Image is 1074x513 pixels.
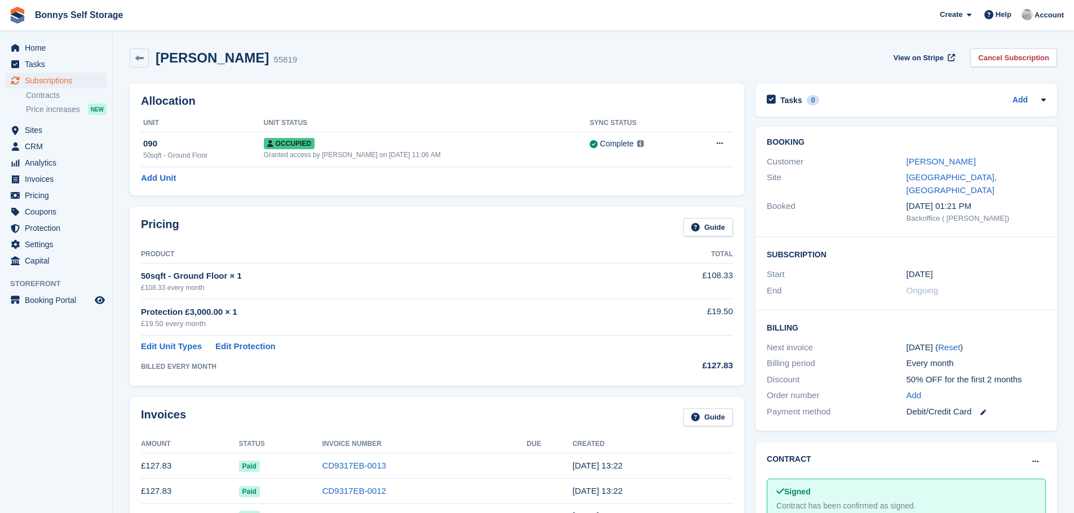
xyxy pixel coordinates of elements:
h2: [PERSON_NAME] [156,50,269,65]
a: Guide [683,408,733,427]
th: Created [572,435,733,453]
div: Start [767,268,906,281]
span: Sites [25,122,92,138]
div: Billing period [767,357,906,370]
span: Create [940,9,962,20]
a: menu [6,139,107,154]
div: Backoffice ( [PERSON_NAME]) [907,213,1046,224]
div: NEW [88,104,107,115]
th: Unit [141,114,264,132]
span: CRM [25,139,92,154]
span: Paid [239,486,260,497]
span: Protection [25,220,92,236]
div: £108.33 every month [141,283,624,293]
a: menu [6,292,107,308]
div: Customer [767,155,906,168]
div: Complete [600,138,634,150]
h2: Booking [767,138,1046,147]
th: Due [527,435,572,453]
a: menu [6,73,107,88]
span: Help [996,9,1011,20]
img: stora-icon-8386f47178a22dfd0bd8f6a31ec36ba5ce8667c1dd55bd0f319d3a0aa187defe.svg [9,7,26,24]
span: View on Stripe [894,52,944,64]
a: menu [6,40,107,56]
h2: Billing [767,322,1046,333]
div: BILLED EVERY MONTH [141,362,624,372]
a: menu [6,188,107,203]
div: 0 [807,95,820,105]
span: Analytics [25,155,92,171]
h2: Tasks [780,95,802,105]
span: Price increases [26,104,80,115]
a: menu [6,204,107,220]
time: 2025-07-05 12:22:15 UTC [572,486,622,496]
h2: Invoices [141,408,186,427]
div: Contract has been confirmed as signed. [776,500,1036,512]
a: Cancel Subscription [970,48,1057,67]
a: Bonnys Self Storage [30,6,127,24]
span: Pricing [25,188,92,203]
th: Amount [141,435,239,453]
td: £19.50 [624,299,733,336]
div: £127.83 [624,359,733,372]
span: Occupied [264,138,315,149]
div: 50sqft - Ground Floor [143,150,264,160]
div: [DATE] 01:21 PM [907,200,1046,213]
span: Paid [239,461,260,472]
div: Site [767,171,906,197]
div: 50% OFF for the first 2 months [907,373,1046,386]
a: menu [6,155,107,171]
span: Invoices [25,171,92,187]
h2: Contract [767,453,811,465]
time: 2025-08-05 12:22:40 UTC [572,461,622,470]
h2: Allocation [141,95,733,108]
div: Payment method [767,405,906,418]
a: menu [6,171,107,187]
div: 090 [143,137,264,150]
a: Contracts [26,90,107,101]
a: [PERSON_NAME] [907,157,976,166]
a: Edit Unit Types [141,340,202,353]
div: End [767,284,906,297]
div: Granted access by [PERSON_NAME] on [DATE] 11:06 AM [264,150,590,160]
a: Edit Protection [215,340,276,353]
a: Preview store [93,293,107,307]
div: Booked [767,200,906,224]
div: £19.50 every month [141,318,624,329]
th: Invoice Number [322,435,527,453]
div: 50sqft - Ground Floor × 1 [141,270,624,283]
a: menu [6,237,107,252]
span: Coupons [25,204,92,220]
span: Settings [25,237,92,252]
a: Add [907,389,922,402]
span: Home [25,40,92,56]
span: Storefront [10,278,112,289]
a: Add Unit [141,172,176,185]
td: £108.33 [624,263,733,298]
th: Total [624,246,733,264]
a: CD9317EB-0013 [322,461,386,470]
div: Discount [767,373,906,386]
th: Status [239,435,322,453]
div: Signed [776,486,1036,498]
a: menu [6,253,107,269]
td: £127.83 [141,479,239,504]
a: menu [6,56,107,72]
span: Booking Portal [25,292,92,308]
th: Sync Status [590,114,690,132]
span: Capital [25,253,92,269]
div: Order number [767,389,906,402]
time: 2024-10-05 00:00:00 UTC [907,268,933,281]
h2: Pricing [141,218,179,237]
a: Guide [683,218,733,237]
img: icon-info-grey-7440780725fd019a000dd9b08b2336e03edf1995a4989e88bcd33f0948082b44.svg [637,140,644,147]
a: menu [6,122,107,138]
div: Every month [907,357,1046,370]
div: Protection £3,000.00 × 1 [141,306,624,319]
a: Price increases NEW [26,103,107,115]
a: menu [6,220,107,236]
span: Ongoing [907,286,939,295]
a: Add [1013,94,1028,107]
th: Unit Status [264,114,590,132]
div: [DATE] ( ) [907,341,1046,354]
